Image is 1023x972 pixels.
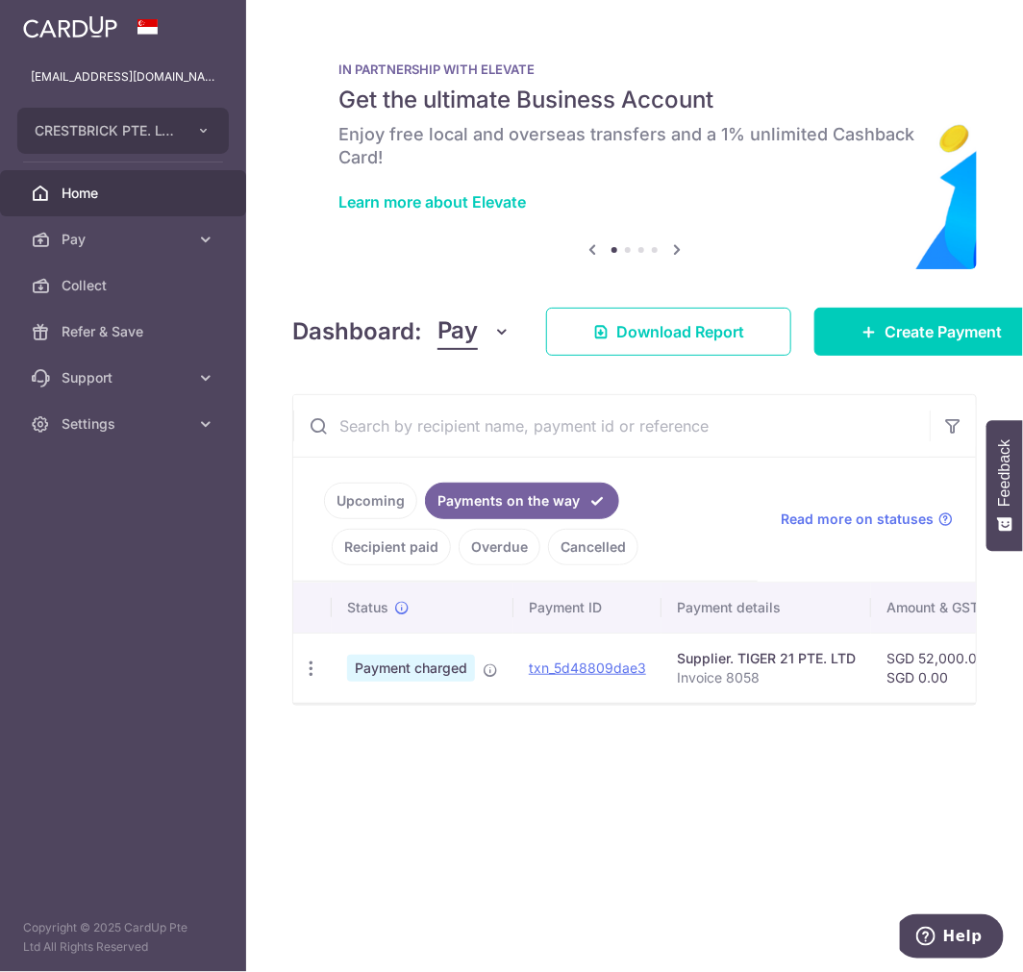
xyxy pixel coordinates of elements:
[548,529,638,565] a: Cancelled
[616,320,744,343] span: Download Report
[17,108,229,154] button: CRESTBRICK PTE. LTD.
[62,276,188,295] span: Collect
[62,184,188,203] span: Home
[677,668,856,687] p: Invoice 8058
[292,31,977,269] img: Renovation banner
[62,368,188,387] span: Support
[62,322,188,341] span: Refer & Save
[546,308,791,356] a: Download Report
[35,121,177,140] span: CRESTBRICK PTE. LTD.
[437,313,511,350] button: Pay
[62,414,188,434] span: Settings
[338,85,931,115] h5: Get the ultimate Business Account
[885,320,1002,343] span: Create Payment
[347,598,388,617] span: Status
[886,598,979,617] span: Amount & GST
[986,420,1023,551] button: Feedback - Show survey
[425,483,619,519] a: Payments on the way
[347,655,475,682] span: Payment charged
[677,649,856,668] div: Supplier. TIGER 21 PTE. LTD
[459,529,540,565] a: Overdue
[338,192,526,212] a: Learn more about Elevate
[23,15,117,38] img: CardUp
[292,314,422,349] h4: Dashboard:
[293,395,930,457] input: Search by recipient name, payment id or reference
[437,313,478,350] span: Pay
[661,583,871,633] th: Payment details
[31,67,215,87] p: [EMAIL_ADDRESS][DOMAIN_NAME]
[900,914,1004,962] iframe: Opens a widget where you can find more information
[781,510,953,529] a: Read more on statuses
[62,230,188,249] span: Pay
[871,633,1015,703] td: SGD 52,000.00 SGD 0.00
[338,123,931,169] h6: Enjoy free local and overseas transfers and a 1% unlimited Cashback Card!
[332,529,451,565] a: Recipient paid
[338,62,931,77] p: IN PARTNERSHIP WITH ELEVATE
[781,510,934,529] span: Read more on statuses
[996,439,1013,507] span: Feedback
[513,583,661,633] th: Payment ID
[529,660,646,676] a: txn_5d48809dae3
[324,483,417,519] a: Upcoming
